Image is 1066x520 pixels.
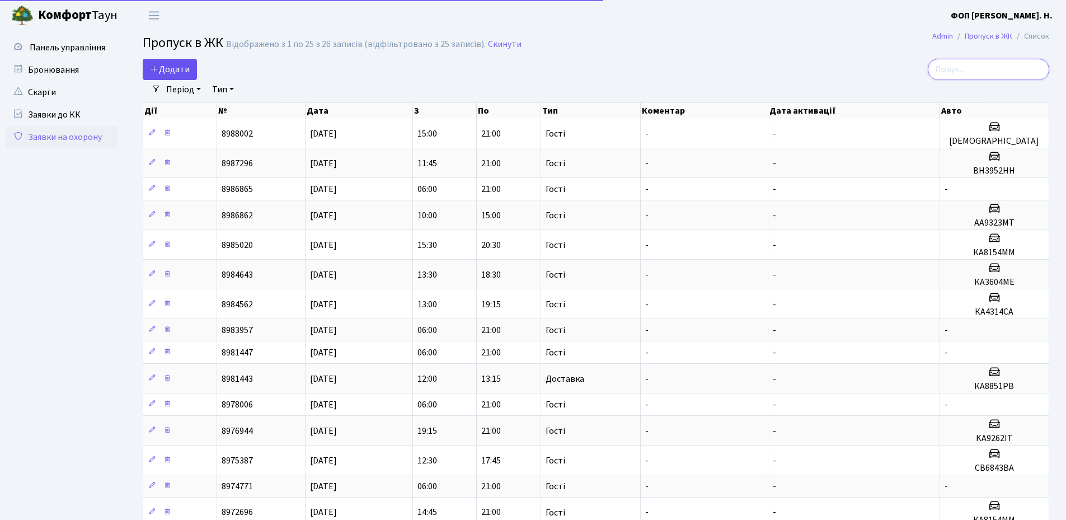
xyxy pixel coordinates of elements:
[481,399,501,411] span: 21:00
[546,270,565,279] span: Гості
[11,4,34,27] img: logo.png
[417,128,437,140] span: 15:00
[945,183,948,195] span: -
[945,307,1044,317] h5: КА4314СА
[645,346,649,359] span: -
[413,103,477,119] th: З
[546,300,565,309] span: Гості
[150,63,190,76] span: Додати
[417,480,437,493] span: 06:00
[481,298,501,311] span: 19:15
[481,373,501,385] span: 13:15
[945,166,1044,176] h5: ВН3952НН
[645,269,649,281] span: -
[945,218,1044,228] h5: АА9323МТ
[945,324,948,336] span: -
[768,103,940,119] th: Дата активації
[645,399,649,411] span: -
[306,103,413,119] th: Дата
[773,269,776,281] span: -
[222,346,253,359] span: 8981447
[945,381,1044,392] h5: КА8851РВ
[38,6,92,24] b: Комфорт
[310,269,337,281] span: [DATE]
[222,425,253,437] span: 8976944
[143,59,197,80] a: Додати
[773,157,776,170] span: -
[310,298,337,311] span: [DATE]
[645,209,649,222] span: -
[310,480,337,493] span: [DATE]
[546,456,565,465] span: Гості
[773,183,776,195] span: -
[951,9,1053,22] a: ФОП [PERSON_NAME]. Н.
[310,399,337,411] span: [DATE]
[645,239,649,251] span: -
[481,324,501,336] span: 21:00
[310,507,337,519] span: [DATE]
[481,239,501,251] span: 20:30
[945,399,948,411] span: -
[773,425,776,437] span: -
[940,103,1049,119] th: Авто
[222,157,253,170] span: 8987296
[945,136,1044,147] h5: [DEMOGRAPHIC_DATA]
[645,128,649,140] span: -
[945,463,1044,474] h5: СВ6843ВА
[477,103,541,119] th: По
[481,183,501,195] span: 21:00
[208,80,238,99] a: Тип
[951,10,1053,22] b: ФОП [PERSON_NAME]. Н.
[417,157,437,170] span: 11:45
[481,346,501,359] span: 21:00
[417,346,437,359] span: 06:00
[481,128,501,140] span: 21:00
[773,507,776,519] span: -
[945,277,1044,288] h5: КА3604МЕ
[773,298,776,311] span: -
[645,324,649,336] span: -
[645,507,649,519] span: -
[143,103,217,119] th: Дії
[928,59,1049,80] input: Пошук...
[481,209,501,222] span: 15:00
[310,425,337,437] span: [DATE]
[481,455,501,467] span: 17:45
[310,209,337,222] span: [DATE]
[417,455,437,467] span: 12:30
[546,348,565,357] span: Гості
[222,480,253,493] span: 8974771
[222,324,253,336] span: 8983957
[222,298,253,311] span: 8984562
[546,427,565,435] span: Гості
[645,425,649,437] span: -
[645,455,649,467] span: -
[38,6,118,25] span: Таун
[546,326,565,335] span: Гості
[773,324,776,336] span: -
[222,507,253,519] span: 8972696
[645,298,649,311] span: -
[6,104,118,126] a: Заявки до КК
[310,128,337,140] span: [DATE]
[945,433,1044,444] h5: KA9262IT
[645,157,649,170] span: -
[30,41,105,54] span: Панель управління
[226,39,486,50] div: Відображено з 1 по 25 з 26 записів (відфільтровано з 25 записів).
[222,373,253,385] span: 8981443
[6,81,118,104] a: Скарги
[773,209,776,222] span: -
[773,346,776,359] span: -
[310,373,337,385] span: [DATE]
[417,239,437,251] span: 15:30
[417,425,437,437] span: 19:15
[1012,30,1049,43] li: Список
[546,374,584,383] span: Доставка
[546,159,565,168] span: Гості
[310,346,337,359] span: [DATE]
[417,324,437,336] span: 06:00
[217,103,306,119] th: №
[645,480,649,493] span: -
[222,183,253,195] span: 8986865
[932,30,953,42] a: Admin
